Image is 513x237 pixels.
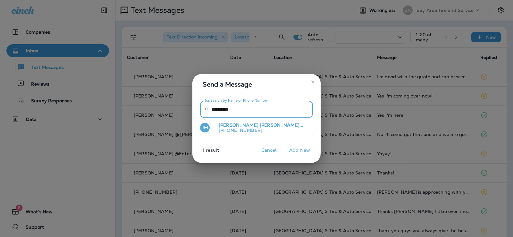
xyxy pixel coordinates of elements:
p: 1 result [190,148,219,158]
button: close [308,77,318,87]
label: To: Search by Name or Phone Number [205,98,268,103]
button: Add New [286,145,313,155]
span: Send a Message [203,79,313,89]
div: JM [200,123,210,132]
button: JM[PERSON_NAME] [PERSON_NAME]...[PHONE_NUMBER] [200,121,313,135]
p: [PHONE_NUMBER] [214,128,303,133]
span: [PERSON_NAME]... [260,122,303,128]
button: Cancel [257,145,281,155]
span: [PERSON_NAME] [219,122,258,128]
